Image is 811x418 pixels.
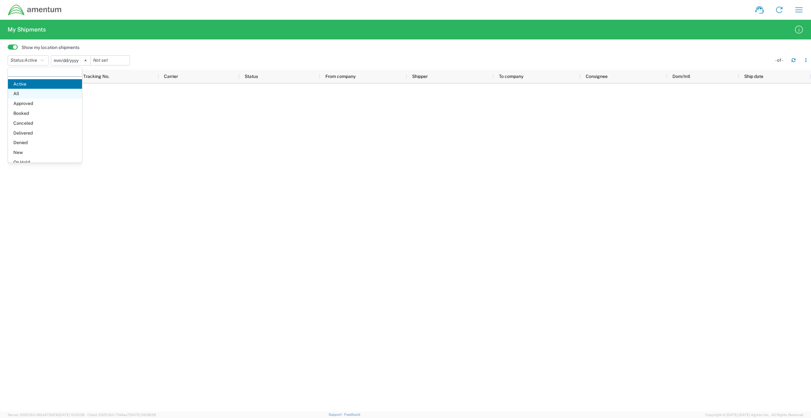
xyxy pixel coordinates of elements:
h2: My Shipments [8,26,46,33]
span: Active [24,58,37,63]
label: Show my location shipments [22,45,79,50]
span: Shipper [412,74,428,79]
span: Copyright © [DATE]-[DATE] Agistix Inc., All Rights Reserved [705,412,803,418]
input: Not set [51,56,90,65]
span: Carrier [164,74,178,79]
span: On Hold [8,157,82,167]
a: Feedback [344,413,360,416]
img: dyncorp [8,4,62,16]
span: [DATE] 09:58:55 [129,413,156,417]
button: Status:Active [8,55,49,66]
span: Server: 2025.19.0-192a4753216 [8,413,85,417]
span: Dom/Intl [672,74,690,79]
div: - of - [775,57,786,63]
span: New [8,148,82,157]
span: Denied [8,138,82,148]
span: Consignee [586,74,608,79]
span: [DATE] 10:05:38 [59,413,85,417]
span: Ship date [744,74,763,79]
input: Not set [91,56,130,65]
span: Approved [8,99,82,108]
span: To company [499,74,523,79]
span: Tracking No. [83,74,109,79]
span: All [8,89,82,99]
span: Booked [8,108,82,118]
span: From company [325,74,356,79]
a: Support [329,413,344,416]
span: Canceled [8,118,82,128]
span: Client: 2025.19.0-7f44ea7 [87,413,156,417]
span: Active [8,79,82,89]
span: Status [245,74,258,79]
span: Delivered [8,128,82,138]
